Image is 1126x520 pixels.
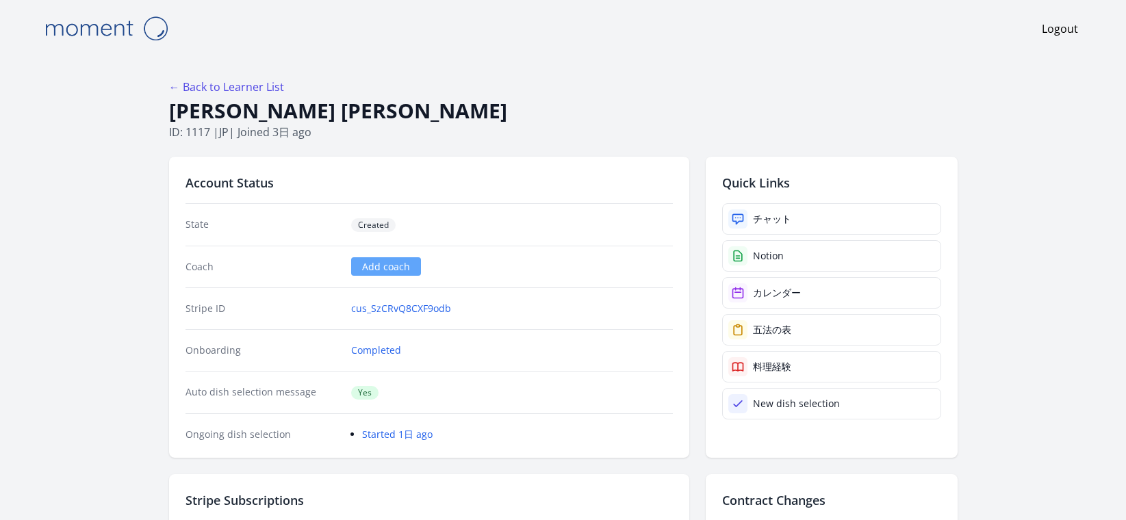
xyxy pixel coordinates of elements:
[351,386,379,400] span: Yes
[38,11,175,46] img: Moment
[1042,21,1078,37] a: Logout
[753,397,840,411] div: New dish selection
[722,351,941,382] a: 料理経験
[722,203,941,235] a: チャット
[722,277,941,309] a: カレンダー
[722,240,941,272] a: Notion
[185,428,341,441] dt: Ongoing dish selection
[185,385,341,400] dt: Auto dish selection message
[753,323,791,337] div: 五法の表
[722,388,941,419] a: New dish selection
[753,212,791,226] div: チャット
[351,218,396,232] span: Created
[722,173,941,192] h2: Quick Links
[169,79,284,94] a: ← Back to Learner List
[185,260,341,274] dt: Coach
[169,124,958,140] p: ID: 1117 | | Joined 3日 ago
[722,314,941,346] a: 五法の表
[753,249,784,263] div: Notion
[185,218,341,232] dt: State
[351,257,421,276] a: Add coach
[185,343,341,357] dt: Onboarding
[753,360,791,374] div: 料理経験
[722,491,941,510] h2: Contract Changes
[351,343,401,357] a: Completed
[185,302,341,315] dt: Stripe ID
[219,125,229,140] span: jp
[351,302,451,315] a: cus_SzCRvQ8CXF9odb
[169,98,958,124] h1: [PERSON_NAME] [PERSON_NAME]
[185,491,673,510] h2: Stripe Subscriptions
[753,286,801,300] div: カレンダー
[362,428,433,441] a: Started 1日 ago
[185,173,673,192] h2: Account Status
